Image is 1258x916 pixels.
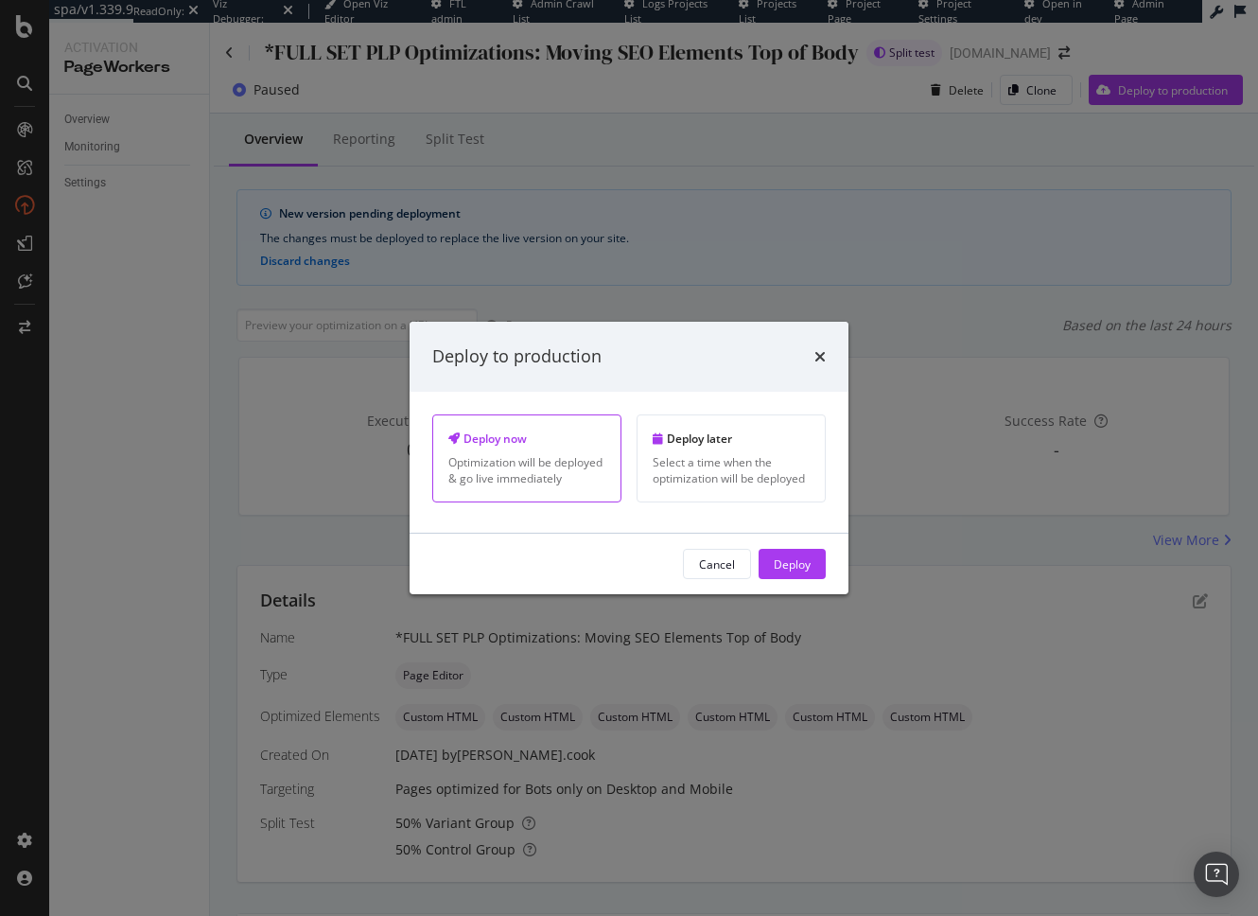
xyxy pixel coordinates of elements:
div: modal [410,322,848,594]
div: times [814,344,826,369]
div: Deploy now [448,431,605,447]
div: Optimization will be deployed & go live immediately [448,454,605,486]
div: Deploy to production [432,344,602,369]
button: Deploy [759,549,826,579]
div: Deploy [774,555,811,572]
div: Open Intercom Messenger [1194,852,1239,897]
div: Deploy later [653,431,810,447]
div: Cancel [699,555,735,572]
button: Cancel [683,549,751,579]
div: Select a time when the optimization will be deployed [653,454,810,486]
